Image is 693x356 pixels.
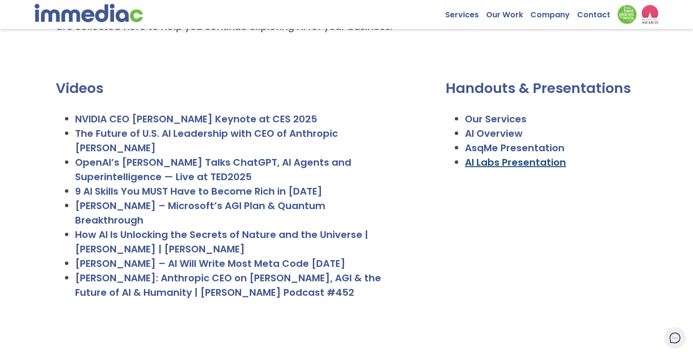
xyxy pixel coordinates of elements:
[465,127,523,140] a: AI Overview
[617,5,637,24] img: Down
[75,185,322,198] a: 9 AI Skills You MUST Have to Become Rich in [DATE](opens in new tab)
[577,5,617,20] a: Contact
[75,199,325,227] a: [PERSON_NAME] – Microsoft’s AGI Plan & Quantum Breakthrough
[75,271,381,299] a: [PERSON_NAME]: Anthropic CEO on [PERSON_NAME], AGI & the Future of AI & Humanity | [PERSON_NAME] ...
[35,4,143,22] img: immediac
[465,112,526,126] a: Our Services
[56,79,389,97] h2: Videos
[75,185,322,198] span: 9 AI Skills You MUST Have to Become Rich in [DATE]
[530,5,577,20] a: Company
[446,79,644,97] h2: Handouts & Presentations
[75,257,346,270] a: [PERSON_NAME] – AI Will Write Most Meta Code [DATE]
[642,5,658,24] img: logo2_wea_nobg.webp
[465,141,565,155] a: AsqMe Presentation
[465,156,566,169] a: AI Labs Presentation
[445,5,486,20] a: Services
[75,112,317,126] a: NVIDIA CEO [PERSON_NAME] Keynote at CES 2025
[75,228,368,256] a: How AI Is Unlocking the Secrets of Nature and the Universe | [PERSON_NAME] | [PERSON_NAME]
[486,5,530,20] a: Our Work
[75,156,351,184] a: OpenAI’s [PERSON_NAME] Talks ChatGPT, AI Agents and Superintelligence — Live at TED2025
[75,127,338,155] a: The Future of U.S. AI Leadership with CEO of Anthropic [PERSON_NAME]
